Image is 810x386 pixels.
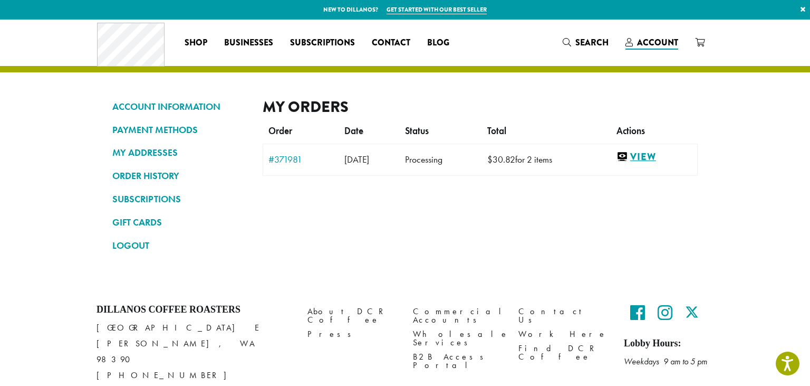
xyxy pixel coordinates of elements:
td: for 2 items [482,144,611,175]
span: Search [575,36,609,49]
span: $ [487,154,493,165]
a: Find DCR Coffee [518,342,608,364]
span: Account [637,36,678,49]
a: Wholesale Services [413,327,503,350]
a: Press [307,327,397,342]
span: Status [405,125,429,137]
h2: My Orders [263,98,698,116]
span: [DATE] [344,154,369,165]
a: MY ADDRESSES [112,144,247,162]
span: 30.82 [487,154,515,165]
span: Contact [372,36,410,50]
nav: Account pages [112,98,247,263]
h4: Dillanos Coffee Roasters [97,304,292,316]
a: ORDER HISTORY [112,167,247,185]
a: Search [554,34,617,51]
span: Actions [616,125,645,137]
a: GIFT CARDS [112,213,247,231]
a: LOGOUT [112,237,247,255]
span: Subscriptions [290,36,355,50]
span: Order [268,125,292,137]
a: Contact Us [518,304,608,327]
a: Shop [176,34,216,51]
span: Shop [185,36,207,50]
a: PAYMENT METHODS [112,121,247,139]
p: [GEOGRAPHIC_DATA] E [PERSON_NAME], WA 98390 [PHONE_NUMBER] [97,320,292,383]
a: Get started with our best seller [387,5,487,14]
a: Commercial Accounts [413,304,503,327]
a: B2B Access Portal [413,350,503,373]
span: Date [344,125,363,137]
a: ACCOUNT INFORMATION [112,98,247,116]
h5: Lobby Hours: [624,338,713,350]
a: View [616,150,692,164]
a: About DCR Coffee [307,304,397,327]
span: Businesses [224,36,273,50]
span: Blog [427,36,449,50]
em: Weekdays 9 am to 5 pm [624,356,707,367]
a: Work Here [518,327,608,342]
td: Processing [400,144,482,175]
span: Total [487,125,506,137]
a: SUBSCRIPTIONS [112,190,247,208]
a: #371981 [268,155,334,164]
